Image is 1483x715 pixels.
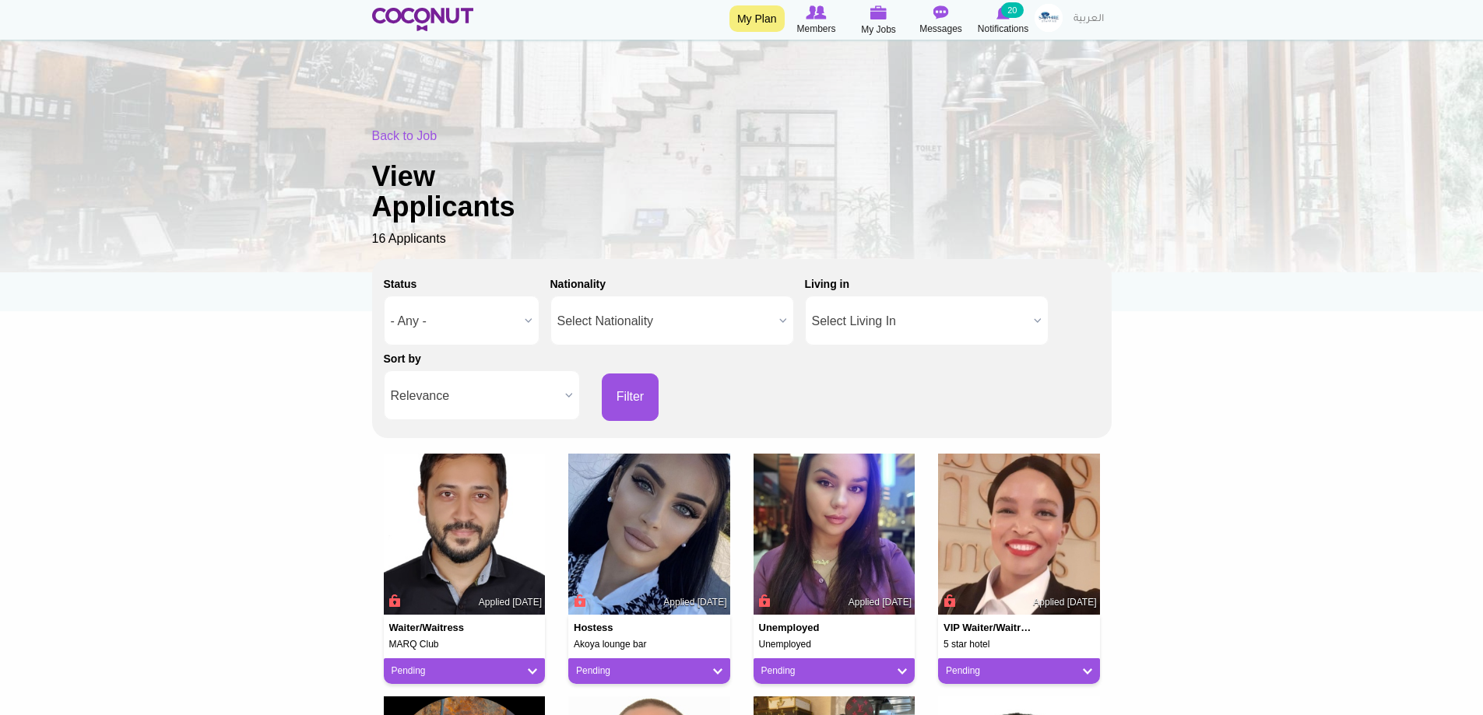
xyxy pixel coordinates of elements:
[938,454,1100,615] img: Jacqueline Zote's picture
[391,371,559,421] span: Relevance
[729,5,785,32] a: My Plan
[941,593,955,608] span: Connect to Unlock the Profile
[757,593,771,608] span: Connect to Unlock the Profile
[996,5,1010,19] img: Notifications
[1066,4,1112,35] a: العربية
[759,622,849,633] h4: Unemployed
[861,22,896,37] span: My Jobs
[574,622,664,633] h4: Hostess
[372,161,567,223] h1: View Applicants
[978,21,1028,37] span: Notifications
[568,454,730,615] img: Zala Kramberger's picture
[919,21,962,37] span: Messages
[384,276,417,292] label: Status
[384,351,421,366] label: Sort by
[812,296,1028,346] span: Select Living In
[550,276,606,292] label: Nationality
[805,276,850,292] label: Living in
[1001,2,1023,18] small: 20
[933,5,949,19] img: Messages
[372,128,1112,248] div: 16 Applicants
[870,5,887,19] img: My Jobs
[759,640,910,650] h5: Unemployed
[392,664,538,678] a: Pending
[972,4,1035,37] a: Notifications Notifications 20
[910,4,972,37] a: Messages Messages
[574,640,725,650] h5: Akoya lounge bar
[372,129,438,142] a: Back to Job
[796,21,835,37] span: Members
[576,664,722,678] a: Pending
[389,622,480,633] h4: Waiter/Waitress
[557,296,773,346] span: Select Nationality
[602,373,659,421] button: Filter
[372,8,474,31] img: Home
[946,664,1092,678] a: Pending
[389,640,540,650] h5: MARQ Club
[944,640,1095,650] h5: 5 star hotel
[944,622,1034,633] h4: VIP Waiter/Waitress
[391,296,518,346] span: - Any -
[761,664,908,678] a: Pending
[754,454,915,615] img: Vasylyna Romaniv's picture
[785,4,848,37] a: Browse Members Members
[571,593,585,608] span: Connect to Unlock the Profile
[848,4,910,37] a: My Jobs My Jobs
[806,5,826,19] img: Browse Members
[387,593,401,608] span: Connect to Unlock the Profile
[384,454,546,615] img: Arshalain Khan's picture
